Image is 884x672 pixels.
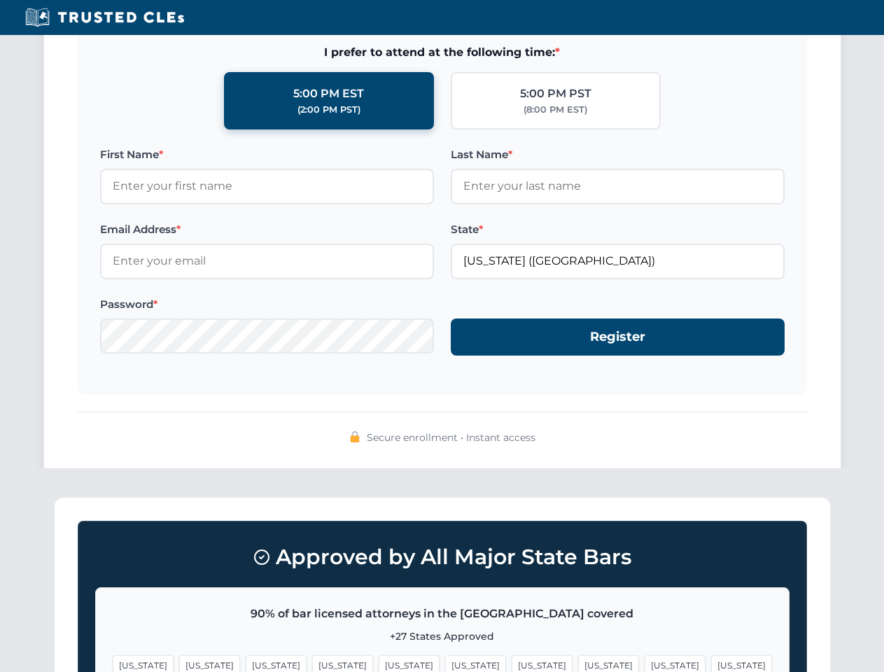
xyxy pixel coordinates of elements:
[100,169,434,204] input: Enter your first name
[100,146,434,163] label: First Name
[451,146,785,163] label: Last Name
[451,221,785,238] label: State
[297,103,360,117] div: (2:00 PM PST)
[520,85,591,103] div: 5:00 PM PST
[100,221,434,238] label: Email Address
[113,629,772,644] p: +27 States Approved
[451,318,785,356] button: Register
[100,43,785,62] span: I prefer to attend at the following time:
[113,605,772,623] p: 90% of bar licensed attorneys in the [GEOGRAPHIC_DATA] covered
[100,244,434,279] input: Enter your email
[367,430,535,445] span: Secure enrollment • Instant access
[451,169,785,204] input: Enter your last name
[349,431,360,442] img: 🔒
[21,7,188,28] img: Trusted CLEs
[95,538,790,576] h3: Approved by All Major State Bars
[100,296,434,313] label: Password
[293,85,364,103] div: 5:00 PM EST
[451,244,785,279] input: Florida (FL)
[524,103,587,117] div: (8:00 PM EST)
